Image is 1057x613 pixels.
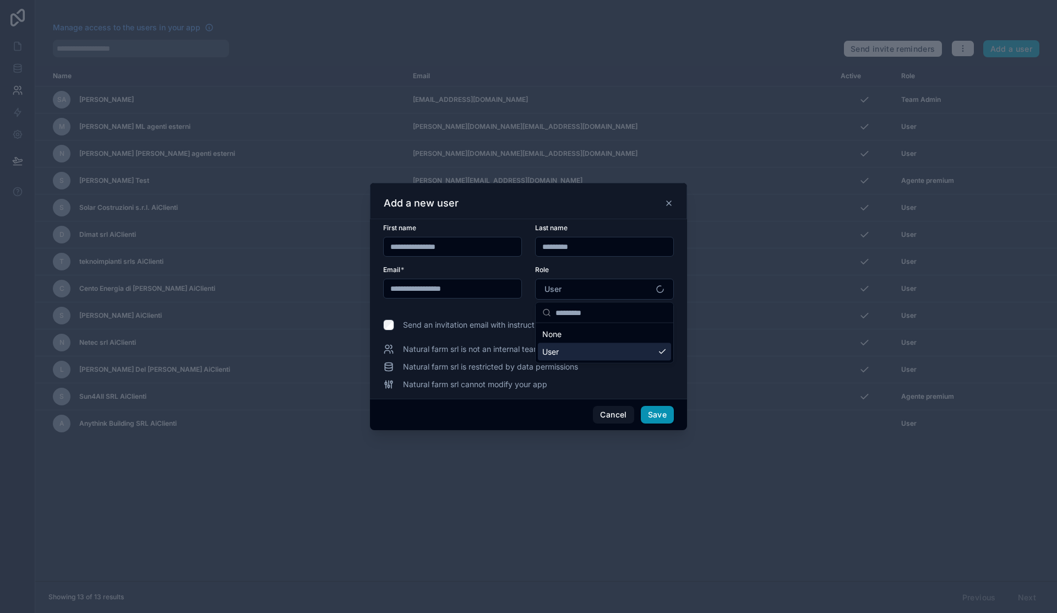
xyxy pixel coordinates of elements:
[641,406,674,424] button: Save
[535,265,549,274] span: Role
[538,326,671,343] div: None
[535,224,568,232] span: Last name
[383,265,400,274] span: Email
[542,346,559,357] span: User
[403,319,580,330] span: Send an invitation email with instructions to log in
[383,224,416,232] span: First name
[593,406,634,424] button: Cancel
[403,379,547,390] span: Natural farm srl cannot modify your app
[403,344,572,355] span: Natural farm srl is not an internal team member
[536,323,673,363] div: Suggestions
[383,319,394,330] input: Send an invitation email with instructions to log in
[544,284,562,295] span: User
[384,197,459,210] h3: Add a new user
[535,279,674,300] button: Select Button
[403,361,578,372] span: Natural farm srl is restricted by data permissions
